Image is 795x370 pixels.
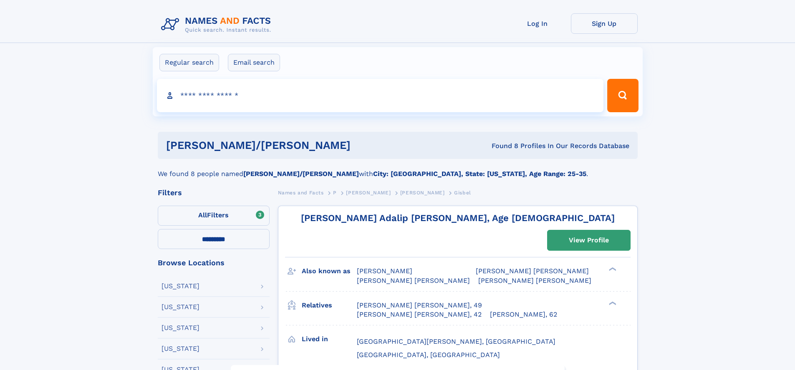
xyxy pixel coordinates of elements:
h3: Relatives [302,298,357,312]
b: City: [GEOGRAPHIC_DATA], State: [US_STATE], Age Range: 25-35 [373,170,586,178]
div: Browse Locations [158,259,270,267]
a: [PERSON_NAME] Adalip [PERSON_NAME], Age [DEMOGRAPHIC_DATA] [301,213,615,223]
label: Filters [158,206,270,226]
div: We found 8 people named with . [158,159,638,179]
div: Found 8 Profiles In Our Records Database [421,141,629,151]
label: Regular search [159,54,219,71]
div: ❯ [607,267,617,272]
img: Logo Names and Facts [158,13,278,36]
span: [PERSON_NAME] [346,190,391,196]
div: Filters [158,189,270,196]
b: [PERSON_NAME]/[PERSON_NAME] [243,170,359,178]
h3: Lived in [302,332,357,346]
div: [US_STATE] [162,345,199,352]
a: P [333,187,337,198]
span: [PERSON_NAME] [400,190,445,196]
span: [PERSON_NAME] [PERSON_NAME] [476,267,589,275]
span: All [198,211,207,219]
a: [PERSON_NAME] [PERSON_NAME], 49 [357,301,482,310]
a: [PERSON_NAME] [346,187,391,198]
a: [PERSON_NAME], 62 [490,310,557,319]
span: [PERSON_NAME] [PERSON_NAME] [478,277,591,284]
span: [GEOGRAPHIC_DATA], [GEOGRAPHIC_DATA] [357,351,500,359]
a: Sign Up [571,13,638,34]
a: Log In [504,13,571,34]
label: Email search [228,54,280,71]
div: [US_STATE] [162,304,199,310]
div: [US_STATE] [162,325,199,331]
span: [GEOGRAPHIC_DATA][PERSON_NAME], [GEOGRAPHIC_DATA] [357,337,555,345]
span: P [333,190,337,196]
h3: Also known as [302,264,357,278]
div: View Profile [569,231,609,250]
a: [PERSON_NAME] [PERSON_NAME], 42 [357,310,482,319]
span: [PERSON_NAME] [PERSON_NAME] [357,277,470,284]
div: [US_STATE] [162,283,199,289]
button: Search Button [607,79,638,112]
span: [PERSON_NAME] [357,267,412,275]
a: [PERSON_NAME] [400,187,445,198]
h1: [PERSON_NAME]/[PERSON_NAME] [166,140,421,151]
span: Gisbel [454,190,471,196]
a: View Profile [548,230,630,250]
a: Names and Facts [278,187,324,198]
input: search input [157,79,604,112]
div: ❯ [607,300,617,306]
